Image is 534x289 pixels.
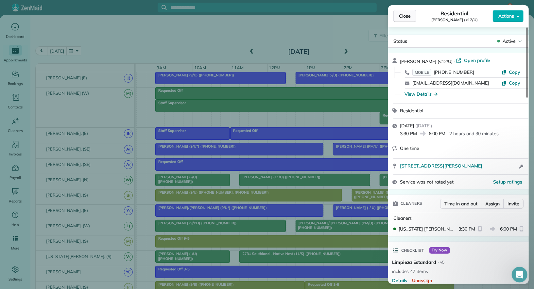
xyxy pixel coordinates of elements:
p: 2 hours and 30 minutes [449,130,498,137]
button: Copy [502,69,520,75]
span: ( [DATE] ) [415,123,432,129]
span: 3:30 PM [458,226,475,232]
span: Time in and out [444,201,477,207]
span: ⋅ [438,259,439,265]
span: [DATE] [400,123,414,129]
span: [PERSON_NAME] (<12/U) [400,58,453,64]
span: Actions [498,13,514,19]
span: One time [400,145,419,151]
span: Copy [509,80,520,86]
a: Open profile [456,57,491,64]
span: Close [399,13,411,19]
button: Setup ratings [493,179,523,185]
span: MOBILE [412,69,431,76]
button: Invite [503,199,524,209]
a: [STREET_ADDRESS][PERSON_NAME] [400,163,517,169]
span: Invite [508,201,519,207]
iframe: Intercom live chat [512,267,527,282]
span: [STREET_ADDRESS][PERSON_NAME] [400,163,482,169]
a: [EMAIL_ADDRESS][DOMAIN_NAME] [412,80,489,86]
span: Open profile [464,57,491,64]
span: includes 47 items [392,268,428,275]
span: 6:00 PM [500,226,517,232]
span: [US_STATE] [PERSON_NAME]. (S) [399,226,456,232]
span: Checklist [401,247,424,254]
span: Status [393,38,407,44]
button: Time in and out [440,199,482,209]
span: Cleaners [401,200,422,207]
span: Try Now [429,247,450,254]
button: Unassign [412,277,432,284]
span: Copy [509,69,520,75]
button: View Details [405,91,438,97]
span: · [453,59,456,64]
span: Residential [441,9,469,17]
span: Cleaners [393,215,412,221]
span: [PERSON_NAME] (<12/U) [431,17,478,23]
a: MOBILE[PHONE_NUMBER] [412,69,474,75]
button: Assign [481,199,504,209]
button: Open access information [517,163,525,170]
button: Details [392,277,407,284]
span: Assign [485,201,500,207]
button: Close [393,10,416,22]
span: [PHONE_NUMBER] [434,69,474,75]
span: Active [503,38,516,44]
span: Service was not rated yet [400,179,454,185]
span: Residential [400,108,423,114]
button: Copy [502,80,520,86]
span: 3:30 PM [400,130,417,137]
span: v5 [440,260,444,265]
span: Limpieza Estandard [392,259,436,265]
span: 6:00 PM [429,130,446,137]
